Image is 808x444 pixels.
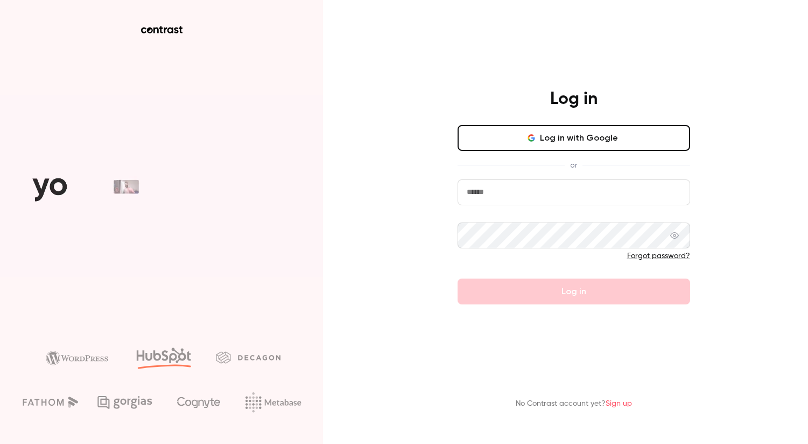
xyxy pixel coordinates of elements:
[565,159,582,171] span: or
[550,88,598,110] h4: Log in
[458,125,690,151] button: Log in with Google
[627,252,690,260] a: Forgot password?
[216,351,280,363] img: decagon
[606,400,632,407] a: Sign up
[516,398,632,410] p: No Contrast account yet?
